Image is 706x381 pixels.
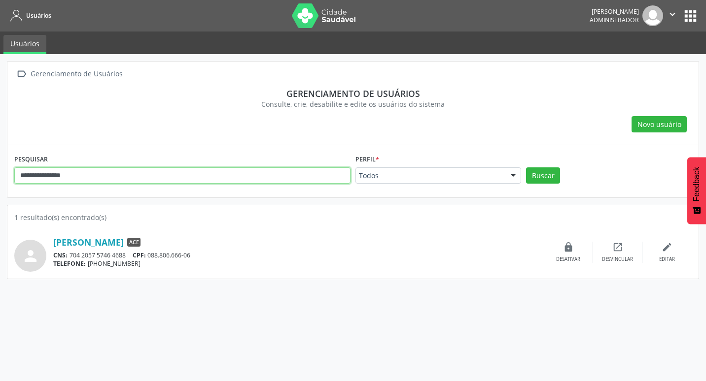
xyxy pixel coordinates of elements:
div: Gerenciamento de Usuários [29,67,124,81]
button:  [663,5,682,26]
i: open_in_new [612,242,623,253]
span: CPF: [133,251,146,259]
a: [PERSON_NAME] [53,237,124,248]
div: Desvincular [602,256,633,263]
label: PESQUISAR [14,152,48,167]
div: Editar [659,256,675,263]
a: Usuários [3,35,46,54]
button: apps [682,7,699,25]
div: Desativar [556,256,580,263]
div: [PERSON_NAME] [590,7,639,16]
div: 1 resultado(s) encontrado(s) [14,212,692,222]
div: Consulte, crie, desabilite e edite os usuários do sistema [21,99,685,109]
span: Novo usuário [637,119,681,129]
i:  [667,9,678,20]
div: [PHONE_NUMBER] [53,259,544,268]
span: ACE [127,238,141,247]
span: Administrador [590,16,639,24]
i: person [22,247,39,265]
a: Usuários [7,7,51,24]
div: 704 2057 5746 4688 088.806.666-06 [53,251,544,259]
button: Feedback - Mostrar pesquisa [687,157,706,224]
img: img [642,5,663,26]
span: CNS: [53,251,68,259]
label: Perfil [355,152,379,167]
span: Feedback [692,167,701,201]
div: Gerenciamento de usuários [21,88,685,99]
i: edit [662,242,672,253]
i: lock [563,242,574,253]
button: Buscar [526,167,560,184]
span: TELEFONE: [53,259,86,268]
a:  Gerenciamento de Usuários [14,67,124,81]
i:  [14,67,29,81]
span: Usuários [26,11,51,20]
button: Novo usuário [632,116,687,133]
span: Todos [359,171,501,181]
